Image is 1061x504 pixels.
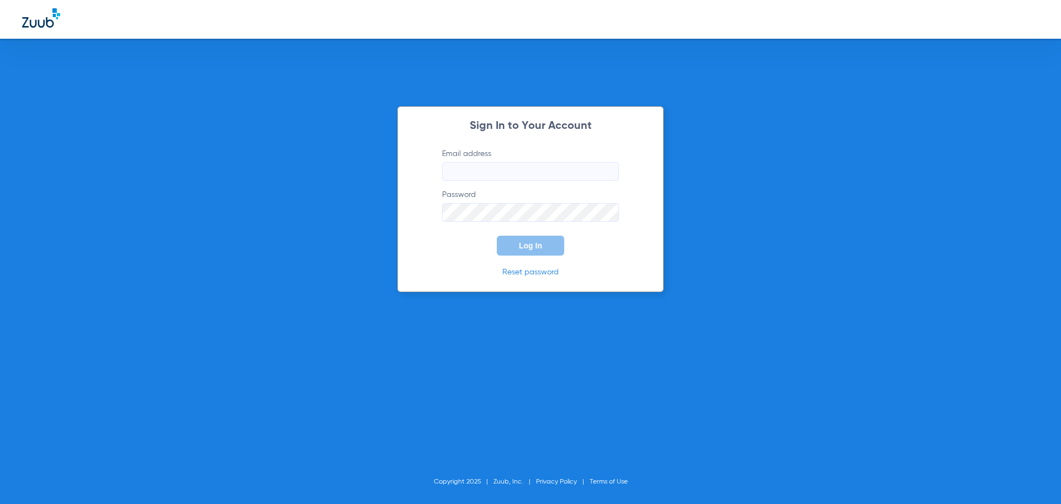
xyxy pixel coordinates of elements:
label: Email address [442,148,619,181]
a: Terms of Use [590,479,628,485]
h2: Sign In to Your Account [426,121,635,132]
a: Reset password [502,268,559,276]
li: Copyright 2025 [434,476,493,487]
button: Log In [497,236,564,256]
input: Email address [442,162,619,181]
input: Password [442,203,619,222]
span: Log In [519,241,542,250]
a: Privacy Policy [536,479,577,485]
li: Zuub, Inc. [493,476,536,487]
label: Password [442,189,619,222]
img: Zuub Logo [22,8,60,28]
